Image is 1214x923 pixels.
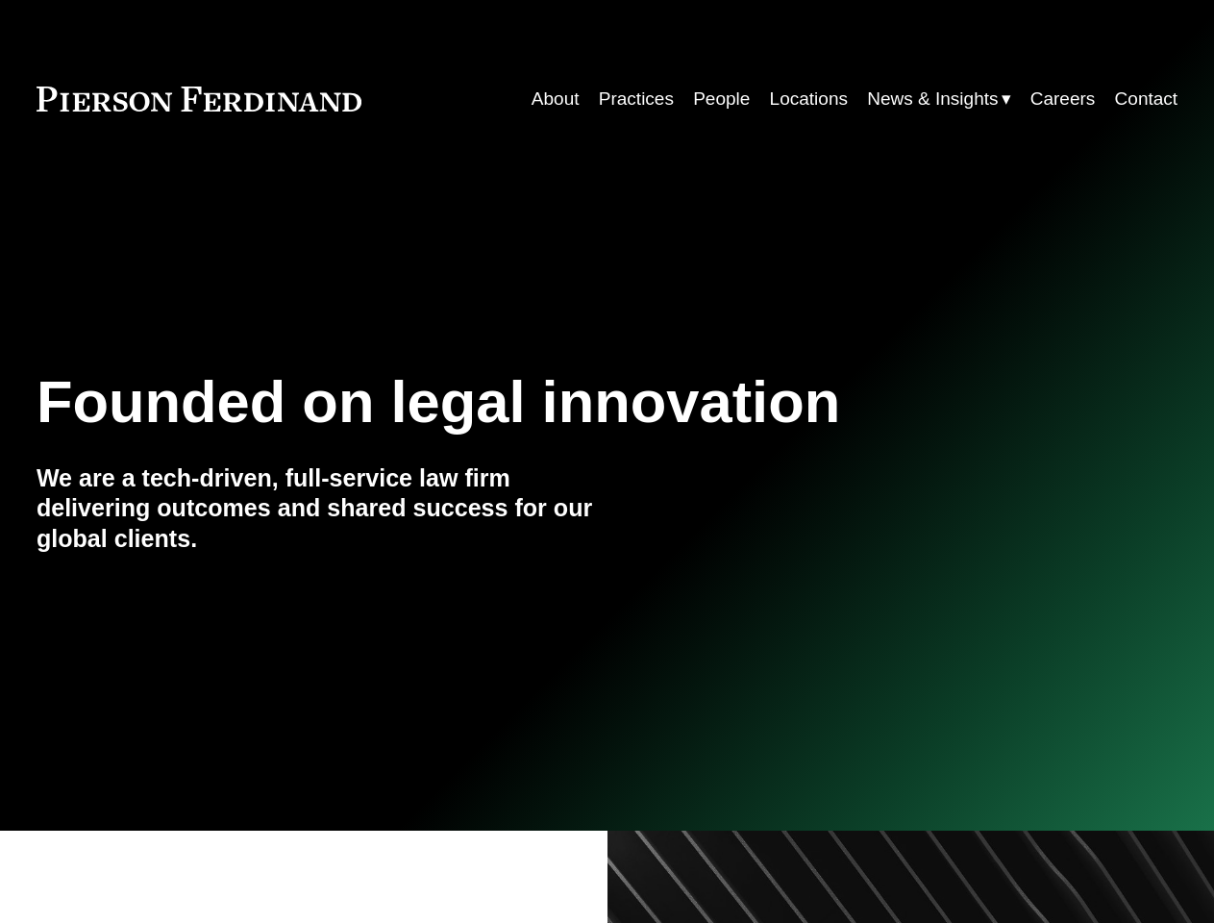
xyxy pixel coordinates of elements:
[770,81,848,117] a: Locations
[37,368,987,436] h1: Founded on legal innovation
[37,463,607,556] h4: We are a tech-driven, full-service law firm delivering outcomes and shared success for our global...
[867,81,1010,117] a: folder dropdown
[599,81,674,117] a: Practices
[1030,81,1096,117] a: Careers
[1115,81,1178,117] a: Contact
[693,81,750,117] a: People
[532,81,580,117] a: About
[867,83,998,115] span: News & Insights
